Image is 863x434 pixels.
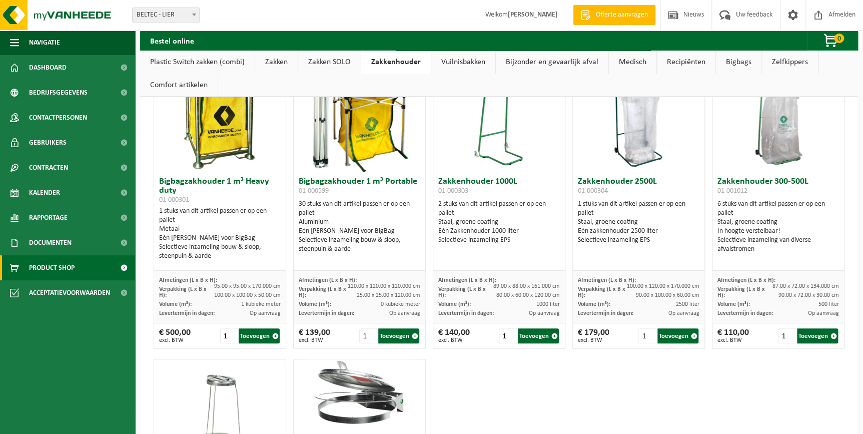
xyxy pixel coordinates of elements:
[508,11,558,19] strong: [PERSON_NAME]
[159,337,191,343] span: excl. BTW
[778,328,796,343] input: 1
[159,277,217,283] span: Afmetingen (L x B x H):
[239,328,280,343] button: Toevoegen
[578,337,609,343] span: excl. BTW
[578,301,610,307] span: Volume (m³):
[717,227,839,236] div: In hoogte verstelbaar!
[159,196,189,204] span: 01-000301
[493,283,560,289] span: 89.00 x 88.00 x 161.000 cm
[159,177,281,204] h3: Bigbagzakhouder 1 m³ Heavy duty
[438,177,560,197] h3: Zakkenhouder 1000L
[578,310,633,316] span: Levertermijn in dagen:
[717,337,749,343] span: excl. BTW
[214,292,281,298] span: 100.00 x 100.00 x 50.00 cm
[299,187,329,195] span: 01-000599
[499,328,517,343] input: 1
[132,8,200,23] span: BELTEC - LIER
[717,328,749,343] div: € 110,00
[438,200,560,245] div: 2 stuks van dit artikel passen er op een pallet
[299,218,420,227] div: Aluminium
[140,51,255,74] a: Plastic Switch zakken (combi)
[299,200,420,254] div: 30 stuks van dit artikel passen er op een pallet
[250,310,281,316] span: Op aanvraag
[613,72,663,172] img: 01-000304
[29,80,88,105] span: Bedrijfsgegevens
[214,283,281,289] span: 95.00 x 95.00 x 170.000 cm
[255,51,298,74] a: Zakken
[29,155,68,180] span: Contracten
[357,292,420,298] span: 25.00 x 25.00 x 120.00 cm
[299,236,420,254] div: Selectieve inzameling bouw & sloop, steenpuin & aarde
[536,301,560,307] span: 1000 liter
[717,200,839,254] div: 6 stuks van dit artikel passen er op een pallet
[578,227,699,236] div: Eén zakkenhouder 2500 liter
[578,218,699,227] div: Staal, groene coating
[29,230,72,255] span: Documenten
[299,310,354,316] span: Levertermijn in dagen:
[529,310,560,316] span: Op aanvraag
[496,292,560,298] span: 80.00 x 60.00 x 120.00 cm
[29,55,67,80] span: Dashboard
[808,310,839,316] span: Op aanvraag
[299,337,330,343] span: excl. BTW
[578,328,609,343] div: € 179,00
[717,310,773,316] span: Levertermijn in dagen:
[438,187,468,195] span: 01-000303
[717,301,750,307] span: Volume (m³):
[29,105,87,130] span: Contactpersonen
[438,277,496,283] span: Afmetingen (L x B x H):
[762,51,818,74] a: Zelfkippers
[627,283,699,289] span: 100.00 x 120.00 x 170.000 cm
[294,359,425,425] img: 01-000307
[716,51,761,74] a: Bigbags
[348,283,420,289] span: 120.00 x 120.00 x 120.000 cm
[578,286,625,298] span: Verpakking (L x B x H):
[381,301,420,307] span: 0 kubieke meter
[578,187,608,195] span: 01-000304
[159,225,281,234] div: Metaal
[772,283,839,289] span: 87.00 x 72.00 x 134.000 cm
[593,10,650,20] span: Offerte aanvragen
[299,286,346,298] span: Verpakking (L x B x H):
[298,51,361,74] a: Zakken SOLO
[728,72,828,172] img: 01-001012
[159,286,207,298] span: Verpakking (L x B x H):
[389,310,420,316] span: Op aanvraag
[170,72,270,172] img: 01-000301
[668,310,699,316] span: Op aanvraag
[717,286,765,298] span: Verpakking (L x B x H):
[299,328,330,343] div: € 139,00
[676,301,699,307] span: 2500 liter
[578,277,636,283] span: Afmetingen (L x B x H):
[438,310,494,316] span: Levertermijn in dagen:
[159,207,281,261] div: 1 stuks van dit artikel passen er op een pallet
[361,51,431,74] a: Zakkenhouder
[299,301,331,307] span: Volume (m³):
[818,301,839,307] span: 500 liter
[638,328,656,343] input: 1
[159,234,281,243] div: Eén [PERSON_NAME] voor BigBag
[657,328,698,343] button: Toevoegen
[573,5,655,25] a: Offerte aanvragen
[438,236,560,245] div: Selectieve inzameling EPS
[778,292,839,298] span: 90.00 x 72.00 x 30.00 cm
[241,301,281,307] span: 1 kubieke meter
[578,177,699,197] h3: Zakkenhouder 2500L
[717,277,775,283] span: Afmetingen (L x B x H):
[578,236,699,245] div: Selectieve inzameling EPS
[309,72,409,172] img: 01-000599
[438,337,470,343] span: excl. BTW
[717,236,839,254] div: Selectieve inzameling van diverse afvalstromen
[609,51,656,74] a: Medisch
[431,51,495,74] a: Vuilnisbakken
[29,180,60,205] span: Kalender
[140,74,218,97] a: Comfort artikelen
[299,277,357,283] span: Afmetingen (L x B x H):
[299,177,420,197] h3: Bigbagzakhouder 1 m³ Portable
[140,31,204,50] h2: Bestel online
[807,31,857,51] button: 0
[159,301,192,307] span: Volume (m³):
[29,280,110,305] span: Acceptatievoorwaarden
[133,8,199,22] span: BELTEC - LIER
[578,200,699,245] div: 1 stuks van dit artikel passen er op een pallet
